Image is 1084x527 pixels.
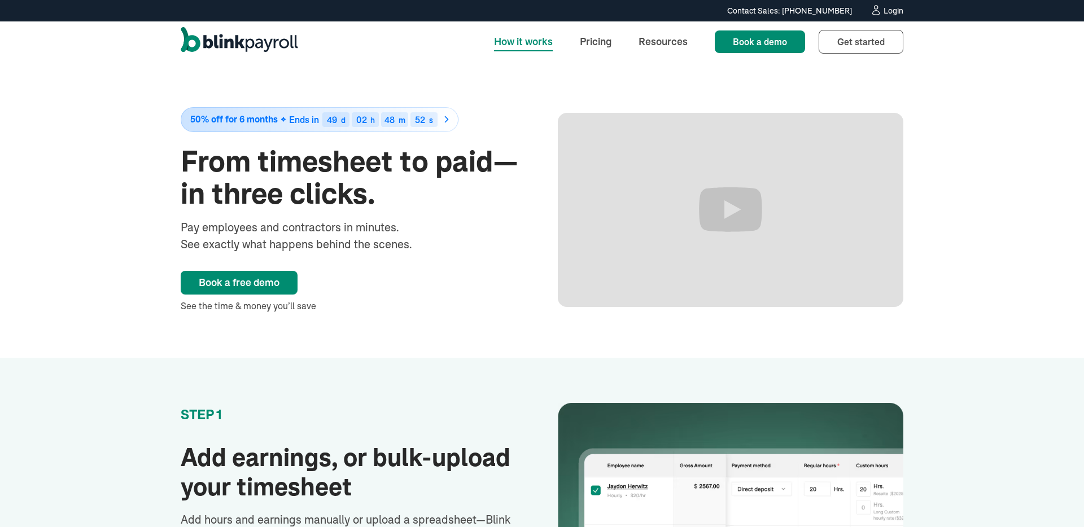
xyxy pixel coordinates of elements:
div: STEP 1 [181,406,526,425]
div: h [370,116,375,124]
a: Get started [819,30,903,54]
span: 50% off for 6 months [190,115,278,124]
a: How it works [485,29,562,54]
div: Pay employees and contractors in minutes. See exactly what happens behind the scenes. [181,219,434,253]
a: Pricing [571,29,620,54]
a: Resources [630,29,697,54]
span: Ends in [289,114,319,125]
span: Book a demo [733,36,787,47]
div: s [429,116,433,124]
div: d [341,116,346,124]
span: Get started [837,36,885,47]
div: m [399,116,405,124]
span: 49 [327,114,337,125]
iframe: It's EASY to get started with BlinkParyoll Today! [558,113,903,307]
a: 50% off for 6 monthsEnds in49d02h48m52s [181,107,526,132]
div: Contact Sales: [PHONE_NUMBER] [727,5,852,17]
iframe: Chat Widget [1028,473,1084,527]
a: home [181,27,298,56]
div: Login [884,7,903,15]
a: Book a demo [715,30,805,53]
h1: From timesheet to paid—in three clicks. [181,146,526,210]
span: 48 [384,114,395,125]
div: See the time & money you’ll save [181,299,526,313]
a: Book a free demo [181,271,298,295]
span: 52 [415,114,425,125]
h2: Add earnings, or bulk-upload your timesheet [181,443,526,503]
a: Login [870,5,903,17]
span: 02 [356,114,367,125]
